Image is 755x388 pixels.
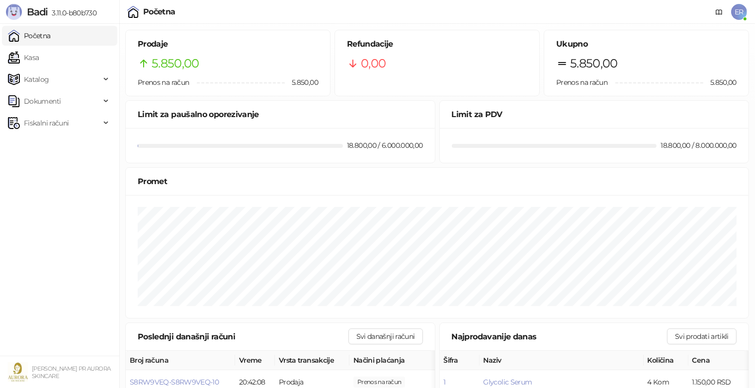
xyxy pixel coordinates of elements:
[285,77,318,88] span: 5.850,00
[711,4,727,20] a: Dokumentacija
[24,91,61,111] span: Dokumenti
[126,351,235,370] th: Broj računa
[138,175,737,188] div: Promet
[138,38,318,50] h5: Prodaje
[484,378,532,387] button: Glycolic Serum
[24,69,49,89] span: Katalog
[24,113,69,133] span: Fiskalni računi
[353,377,405,388] span: 2.300,00
[349,351,449,370] th: Načini plaćanja
[138,108,423,121] div: Limit za paušalno oporezivanje
[348,328,423,344] button: Svi današnji računi
[703,77,737,88] span: 5.850,00
[152,54,199,73] span: 5.850,00
[138,78,189,87] span: Prenos na račun
[235,351,275,370] th: Vreme
[8,362,28,382] img: 64x64-companyLogo-49a89dee-dabe-4d7e-87b5-030737ade40e.jpeg
[8,26,51,46] a: Početna
[6,4,22,20] img: Logo
[659,140,739,151] div: 18.800,00 / 8.000.000,00
[440,351,480,370] th: Šifra
[556,78,607,87] span: Prenos na račun
[556,38,737,50] h5: Ukupno
[480,351,644,370] th: Naziv
[452,330,668,343] div: Najprodavanije danas
[452,108,737,121] div: Limit za PDV
[8,48,39,67] a: Kasa
[570,54,618,73] span: 5.850,00
[48,8,96,17] span: 3.11.0-b80b730
[32,365,110,380] small: [PERSON_NAME] PR AURORA SKINCARE
[644,351,688,370] th: Količina
[138,330,348,343] div: Poslednji današnji računi
[361,54,386,73] span: 0,00
[275,351,349,370] th: Vrsta transakcije
[27,6,48,18] span: Badi
[444,378,446,387] button: 1
[345,140,425,151] div: 18.800,00 / 6.000.000,00
[731,4,747,20] span: ER
[347,38,527,50] h5: Refundacije
[143,8,175,16] div: Početna
[130,378,219,387] button: S8RW9VEQ-S8RW9VEQ-10
[667,328,737,344] button: Svi prodati artikli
